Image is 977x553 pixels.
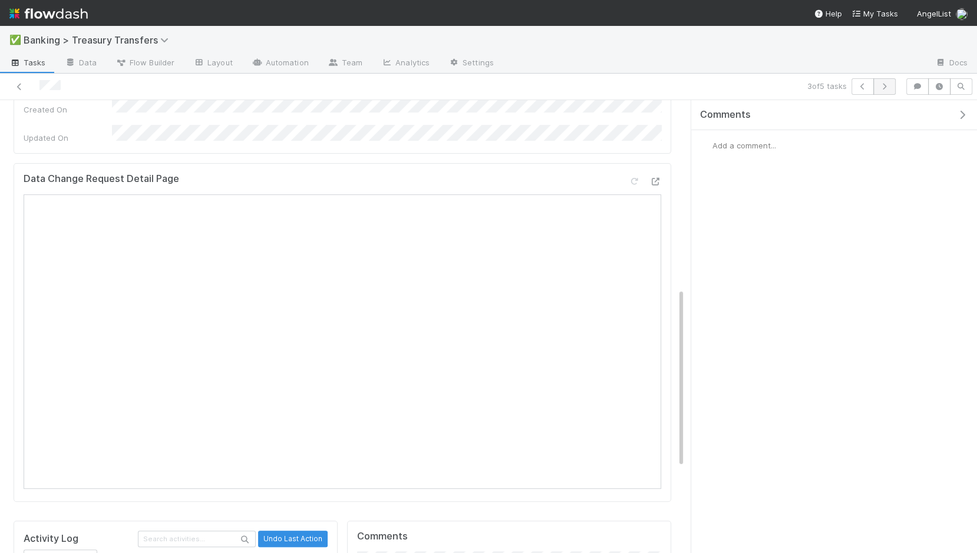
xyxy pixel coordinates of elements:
span: Tasks [9,57,46,68]
a: Team [318,54,372,73]
div: Updated On [24,132,112,144]
span: ✅ [9,35,21,45]
a: Analytics [372,54,439,73]
a: Automation [242,54,318,73]
a: Settings [439,54,503,73]
a: My Tasks [851,8,898,19]
span: Comments [700,109,751,121]
a: Docs [926,54,977,73]
a: Flow Builder [106,54,184,73]
h5: Data Change Request Detail Page [24,173,179,185]
a: Data [55,54,106,73]
button: Undo Last Action [258,531,328,547]
div: Created On [24,104,112,115]
span: Flow Builder [115,57,174,68]
span: AngelList [917,9,951,18]
img: avatar_c6c9a18c-a1dc-4048-8eac-219674057138.png [956,8,968,20]
span: Add a comment... [712,141,776,150]
h5: Comments [357,531,661,542]
a: Layout [184,54,242,73]
span: My Tasks [851,9,898,18]
img: avatar_c6c9a18c-a1dc-4048-8eac-219674057138.png [701,140,712,151]
img: logo-inverted-e16ddd16eac7371096b0.svg [9,4,88,24]
span: Banking > Treasury Transfers [24,34,174,46]
input: Search activities... [138,531,256,547]
h5: Activity Log [24,533,136,545]
span: 3 of 5 tasks [807,80,847,92]
div: Help [814,8,842,19]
